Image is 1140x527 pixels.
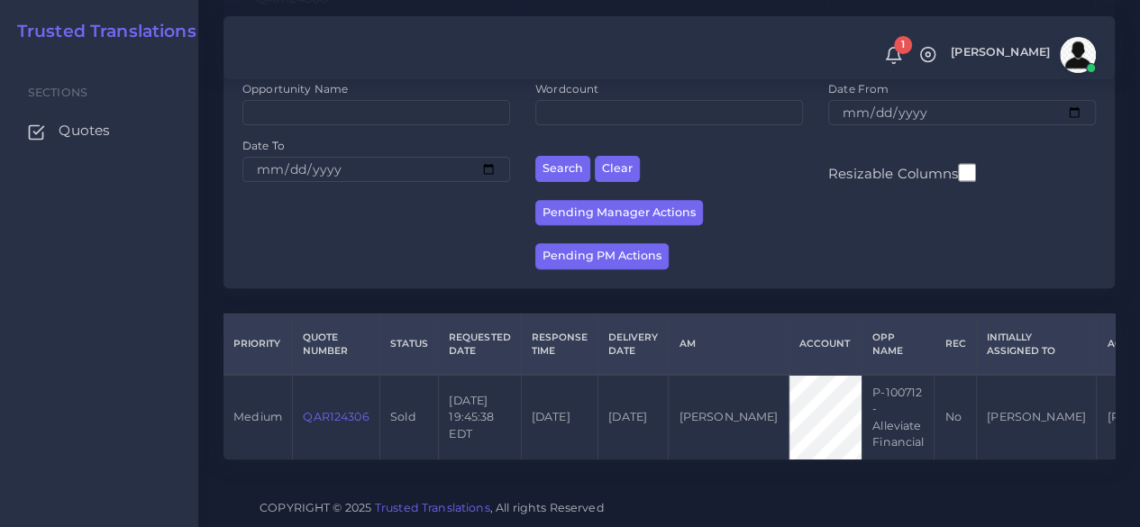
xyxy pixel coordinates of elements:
th: Priority [223,313,293,375]
th: REC [935,313,976,375]
button: Pending Manager Actions [535,200,703,226]
th: Response Time [521,313,597,375]
span: medium [233,410,282,423]
span: 1 [894,36,912,54]
a: [PERSON_NAME]avatar [942,37,1102,73]
td: Sold [379,375,438,459]
th: Requested Date [439,313,521,375]
span: COPYRIGHT © 2025 [260,498,605,517]
td: [DATE] [521,375,597,459]
td: [DATE] 19:45:38 EDT [439,375,521,459]
th: Delivery Date [597,313,668,375]
span: [PERSON_NAME] [951,47,1050,59]
th: AM [669,313,789,375]
td: P-100712 - Alleviate Financial [862,375,935,459]
span: Quotes [59,121,110,141]
span: Sections [28,86,87,99]
td: [PERSON_NAME] [976,375,1096,459]
input: Resizable Columns [958,161,976,184]
a: 1 [878,46,909,65]
th: Quote Number [293,313,380,375]
a: Trusted Translations [5,22,196,42]
td: [PERSON_NAME] [669,375,789,459]
img: avatar [1060,37,1096,73]
label: Date To [242,138,285,153]
th: Status [379,313,438,375]
a: Quotes [14,112,185,150]
td: No [935,375,976,459]
th: Opp Name [862,313,935,375]
th: Account [789,313,862,375]
button: Clear [595,156,640,182]
a: QAR124306 [303,410,369,423]
th: Initially Assigned to [976,313,1096,375]
label: Resizable Columns [828,161,976,184]
button: Pending PM Actions [535,243,669,269]
span: , All rights Reserved [490,498,605,517]
a: Trusted Translations [375,501,490,514]
td: [DATE] [597,375,668,459]
button: Search [535,156,590,182]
